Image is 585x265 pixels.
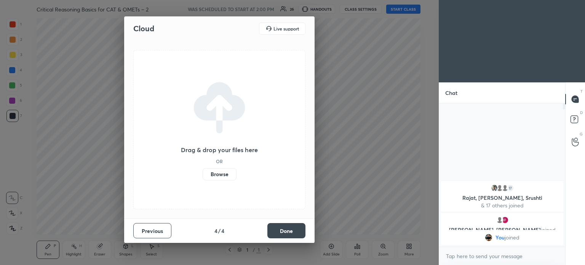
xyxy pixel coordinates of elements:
[267,223,305,238] button: Done
[273,26,299,31] h5: Live support
[496,216,503,224] img: default.png
[439,83,464,103] p: Chat
[133,223,171,238] button: Previous
[541,226,556,233] span: joined
[580,110,583,116] p: D
[221,227,224,235] h4: 4
[496,184,503,192] img: default.png
[133,24,154,34] h2: Cloud
[446,227,559,233] p: [PERSON_NAME], [PERSON_NAME]
[501,184,509,192] img: default.png
[485,234,492,241] img: 361ffd47e3344bc7b86bb2a4eda2fabd.jpg
[216,159,223,164] h5: OR
[214,227,217,235] h4: 4
[218,227,221,235] h4: /
[446,195,559,201] p: Rajat, [PERSON_NAME], Srushti
[491,184,498,192] img: d9d7d95a91b94c6db32cbbf7986087f2.jpg
[446,202,559,209] p: & 17 others joined
[580,88,583,94] p: T
[495,234,505,241] span: You
[181,147,258,153] h3: Drag & drop your files here
[501,216,509,224] img: AATXAJxth2mUT4fQxiVtnRni1w1dNKkY_BITEYJzR9SJ=s96-c
[505,234,519,241] span: joined
[439,180,565,247] div: grid
[580,131,583,137] p: G
[507,184,514,192] div: 17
